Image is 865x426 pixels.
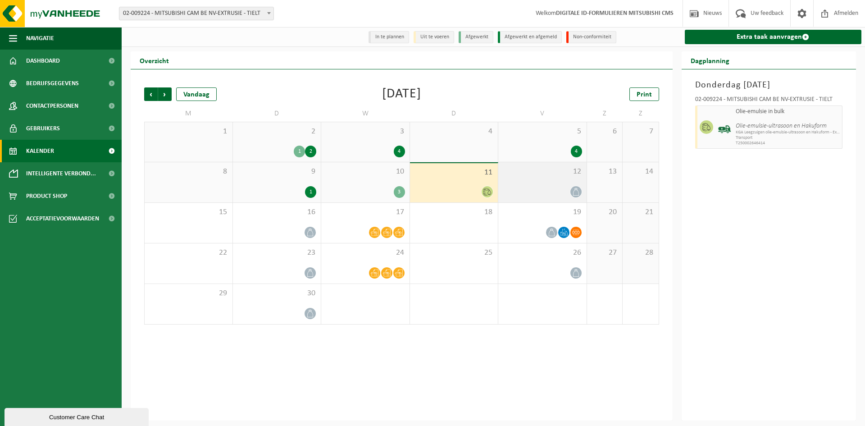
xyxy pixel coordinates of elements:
div: 3 [394,186,405,198]
span: Vorige [144,87,158,101]
span: Kalender [26,140,54,162]
span: 20 [592,207,618,217]
span: Navigatie [26,27,54,50]
span: Olie-emulsie in bulk [736,108,840,115]
div: 1 [305,186,316,198]
div: Vandaag [176,87,217,101]
li: Afgewerkt en afgemeld [498,31,562,43]
span: 16 [237,207,317,217]
span: 18 [414,207,494,217]
span: 26 [503,248,582,258]
span: 17 [326,207,405,217]
h2: Dagplanning [682,51,738,69]
span: Intelligente verbond... [26,162,96,185]
span: Product Shop [26,185,67,207]
span: 6 [592,127,618,137]
span: 19 [503,207,582,217]
span: Bedrijfsgegevens [26,72,79,95]
span: 11 [414,168,494,178]
li: Afgewerkt [459,31,493,43]
span: Acceptatievoorwaarden [26,207,99,230]
img: BL-LQ-LV [718,120,731,134]
td: M [144,105,233,122]
span: 27 [592,248,618,258]
span: 9 [237,167,317,177]
span: 30 [237,289,317,298]
div: 1 [294,146,305,157]
span: 1 [149,127,228,137]
span: Dashboard [26,50,60,72]
span: 10 [326,167,405,177]
td: Z [587,105,623,122]
span: 24 [326,248,405,258]
span: Volgende [158,87,172,101]
span: 23 [237,248,317,258]
span: Gebruikers [26,117,60,140]
div: [DATE] [382,87,421,101]
iframe: chat widget [5,406,150,426]
span: 13 [592,167,618,177]
span: 12 [503,167,582,177]
i: Olie-emulsie-ultrasoon en Hakuform [736,123,827,129]
span: 4 [414,127,494,137]
span: 3 [326,127,405,137]
span: 5 [503,127,582,137]
li: In te plannen [369,31,409,43]
td: W [321,105,410,122]
span: 2 [237,127,317,137]
div: 2 [305,146,316,157]
td: V [498,105,587,122]
span: Transport [736,135,840,141]
td: Z [623,105,659,122]
div: 02-009224 - MITSUBISHI CAM BE NV-EXTRUSIE - TIELT [695,96,843,105]
li: Uit te voeren [414,31,454,43]
h2: Overzicht [131,51,178,69]
span: 25 [414,248,494,258]
div: 4 [571,146,582,157]
span: Contactpersonen [26,95,78,117]
span: 02-009224 - MITSUBISHI CAM BE NV-EXTRUSIE - TIELT [119,7,273,20]
span: 15 [149,207,228,217]
a: Extra taak aanvragen [685,30,862,44]
td: D [410,105,499,122]
td: D [233,105,322,122]
li: Non-conformiteit [566,31,616,43]
span: 7 [627,127,654,137]
span: 8 [149,167,228,177]
span: KGA Leegzuigen olie-emulsie-ultrasoon en Hakuform - Extrusie [736,130,840,135]
h3: Donderdag [DATE] [695,78,843,92]
span: 28 [627,248,654,258]
span: 21 [627,207,654,217]
a: Print [629,87,659,101]
strong: DIGITALE ID-FORMULIEREN MITSUBISHI CMS [556,10,674,17]
span: 22 [149,248,228,258]
span: Print [637,91,652,98]
span: T250002646414 [736,141,840,146]
span: 29 [149,289,228,298]
span: 14 [627,167,654,177]
div: 4 [394,146,405,157]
